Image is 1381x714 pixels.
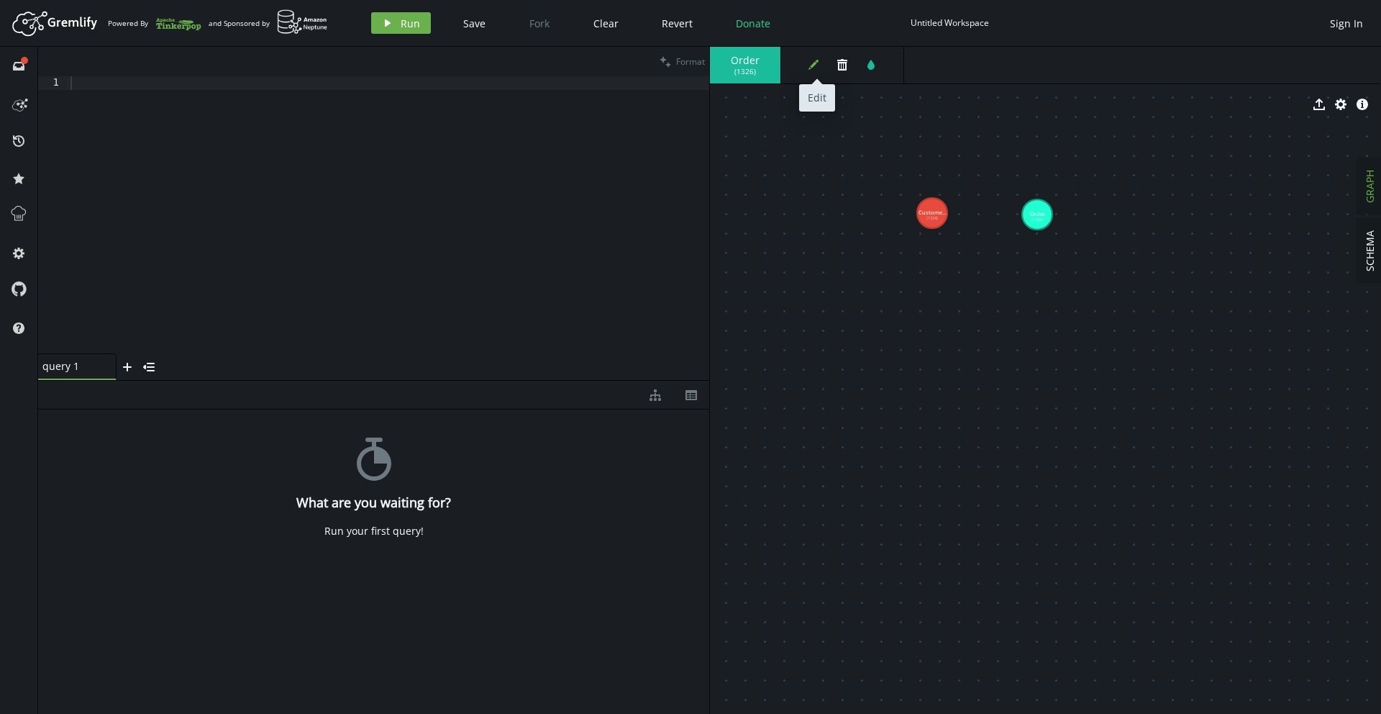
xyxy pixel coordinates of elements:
span: Save [463,17,486,30]
span: Fork [529,17,550,30]
div: 1 [38,76,68,90]
div: Run your first query! [324,525,424,538]
h4: What are you waiting for? [296,495,451,510]
span: Donate [736,17,770,30]
tspan: (1324) [926,215,938,221]
tspan: (1326) [1031,217,1043,222]
span: query 1 [42,360,100,373]
button: Fork [518,12,561,34]
div: Powered By [108,11,201,36]
span: Order [724,54,766,67]
tspan: Custome... [919,209,947,216]
button: Run [371,12,431,34]
button: Clear [583,12,629,34]
span: SCHEMA [1363,230,1377,271]
img: AWS Neptune [277,9,328,35]
span: Clear [593,17,619,30]
button: Revert [651,12,703,34]
button: Format [655,47,709,76]
span: Format [676,55,705,68]
button: Donate [725,12,781,34]
tspan: Order [1030,210,1045,217]
span: ( 1326 ) [734,67,756,76]
button: Save [452,12,496,34]
span: Revert [662,17,693,30]
button: Sign In [1323,12,1370,34]
div: and Sponsored by [209,9,328,37]
div: Edit [799,84,835,112]
span: Sign In [1330,17,1363,30]
span: GRAPH [1363,170,1377,203]
span: Run [401,17,420,30]
div: Untitled Workspace [911,17,989,28]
